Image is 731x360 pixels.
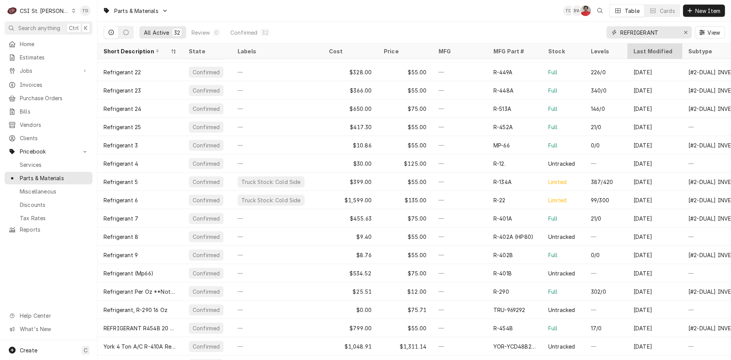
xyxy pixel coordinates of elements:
div: R-290 [493,288,509,296]
div: Refrigerant Per Oz **Notes** [104,288,177,296]
div: CSI St. Louis's Avatar [7,5,18,16]
div: — [231,337,323,355]
div: 0/0 [591,251,600,259]
div: CSI St. [PERSON_NAME] [20,7,69,15]
a: Go to Jobs [5,64,93,77]
div: Short Description [104,47,169,55]
div: MFG Part # [493,47,535,55]
div: Refrigerant 8 [104,233,138,241]
a: Vendors [5,118,93,131]
div: $30.00 [323,154,378,173]
span: What's New [20,325,88,333]
div: $55.00 [378,227,433,246]
div: Last Modified [634,47,675,55]
div: — [231,118,323,136]
div: [DATE] [627,319,682,337]
div: [DATE] [627,99,682,118]
div: — [433,173,487,191]
div: 340/0 [591,86,607,94]
div: Refrigerant (Mp66) [104,269,153,277]
div: 32 [262,29,268,37]
div: Untracked [548,269,575,277]
div: — [433,264,487,282]
div: R-513A [493,105,511,113]
div: $534.52 [323,264,378,282]
div: [DATE] [627,337,682,355]
div: R-134A [493,178,512,186]
div: — [585,337,627,355]
div: — [231,227,323,246]
div: Full [548,86,558,94]
span: Help Center [20,312,88,320]
div: — [231,301,323,319]
div: — [585,227,627,246]
span: Purchase Orders [20,94,89,102]
span: Clients [20,134,89,142]
div: Truck Stock: Cold Side [241,196,302,204]
span: Parts & Materials [20,174,89,182]
div: All Active [144,29,169,37]
div: R-402A (HP80) [493,233,533,241]
div: — [433,81,487,99]
span: Miscellaneous [20,187,89,195]
div: $75.00 [378,209,433,227]
div: — [433,154,487,173]
div: — [231,81,323,99]
button: Erase input [680,26,692,38]
div: $650.00 [323,99,378,118]
div: — [231,264,323,282]
div: 302/0 [591,288,606,296]
div: $799.00 [323,319,378,337]
a: Tax Rates [5,212,93,224]
button: Open search [594,5,606,17]
div: NF [580,5,591,16]
div: $55.00 [378,319,433,337]
span: Parts & Materials [114,7,158,15]
div: Tim Devereux's Avatar [80,5,91,16]
div: — [433,246,487,264]
div: Confirmed [192,251,220,259]
div: Full [548,105,558,113]
div: TD [563,5,574,16]
div: Price [384,47,425,55]
div: Confirmed [192,68,220,76]
div: — [433,136,487,154]
div: Full [548,68,558,76]
div: [DATE] [627,191,682,209]
div: [DATE] [627,118,682,136]
div: — [231,154,323,173]
div: Labels [238,47,317,55]
div: YOR-YCD48B21S [493,342,536,350]
a: Home [5,38,93,50]
div: — [231,136,323,154]
div: R-401A [493,214,512,222]
div: [DATE] [627,154,682,173]
div: $366.00 [323,81,378,99]
div: Full [548,288,558,296]
div: Confirmed [192,123,220,131]
div: [DATE] [627,81,682,99]
div: $75.00 [378,264,433,282]
div: C [7,5,18,16]
div: Full [548,141,558,149]
div: [DATE] [627,227,682,246]
div: Stock [548,47,577,55]
span: K [84,24,88,32]
div: [DATE] [627,246,682,264]
div: $135.00 [378,191,433,209]
div: [DATE] [627,136,682,154]
div: — [433,301,487,319]
div: R-448A [493,86,514,94]
div: Refrigerant 22 [104,68,141,76]
div: Confirmed [192,105,220,113]
div: Refrigerant 9 [104,251,138,259]
div: Levels [591,47,620,55]
div: Brad Wicks's Avatar [572,5,583,16]
div: $55.00 [378,246,433,264]
div: Full [548,251,558,259]
div: $55.00 [378,63,433,81]
span: Bills [20,107,89,115]
div: BW [572,5,583,16]
a: Go to Help Center [5,309,93,322]
div: TRU-969292 [493,306,525,314]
